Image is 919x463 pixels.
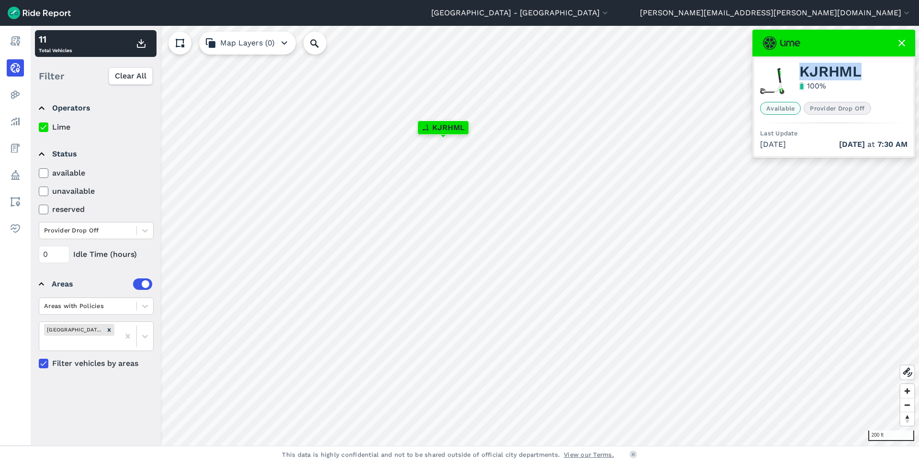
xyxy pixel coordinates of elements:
a: Realtime [7,59,24,77]
span: Last Update [760,130,797,137]
label: reserved [39,204,154,215]
label: Lime [39,121,154,133]
button: Reset bearing to north [900,412,914,426]
img: Lime [763,36,800,50]
button: [GEOGRAPHIC_DATA] - [GEOGRAPHIC_DATA] [431,7,610,19]
div: Areas [52,278,152,290]
a: Health [7,220,24,237]
span: Available [760,102,801,115]
span: Clear All [115,70,146,82]
button: Map Layers (0) [199,32,296,55]
summary: Areas [39,271,152,298]
a: Fees [7,140,24,157]
span: KJRHML [432,122,465,133]
div: 100 % [807,80,826,92]
img: Lime scooter [760,68,786,94]
label: unavailable [39,186,154,197]
div: Filter [35,61,157,91]
button: Clear All [109,67,153,85]
div: 200 ft [868,430,914,441]
div: [GEOGRAPHIC_DATA] (corral swiss cheese) Q32025 [44,324,104,336]
a: Heatmaps [7,86,24,103]
div: [DATE] [760,139,908,150]
span: KJRHML [799,66,862,77]
a: Policy [7,166,24,184]
input: Search Location or Vehicles [303,32,342,55]
canvas: Map [31,26,919,446]
span: [DATE] [839,140,865,149]
a: Areas [7,193,24,210]
a: View our Terms. [564,450,614,459]
button: Zoom out [900,398,914,412]
div: 11 [39,32,72,46]
summary: Operators [39,95,152,121]
summary: Status [39,141,152,167]
div: Total Vehicles [39,32,72,55]
img: Ride Report [8,7,71,19]
label: available [39,167,154,179]
button: Zoom in [900,384,914,398]
span: at [839,139,908,150]
button: [PERSON_NAME][EMAIL_ADDRESS][PERSON_NAME][DOMAIN_NAME] [640,7,911,19]
span: Provider Drop Off [804,102,871,115]
a: Analyze [7,113,24,130]
a: Report [7,33,24,50]
div: Idle Time (hours) [39,246,154,263]
span: 7:30 AM [877,140,908,149]
label: Filter vehicles by areas [39,358,154,369]
div: Remove Grand Junction No Parking Zone (corral swiss cheese) Q32025 [104,324,114,336]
